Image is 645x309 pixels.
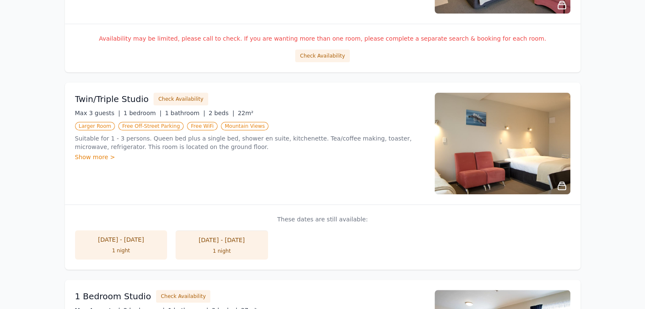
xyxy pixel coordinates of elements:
span: Max 3 guests | [75,110,120,116]
div: 1 night [84,247,159,254]
button: Check Availability [154,93,208,105]
span: Free WiFi [187,122,218,130]
p: Suitable for 1 - 3 persons. Queen bed plus a single bed, shower en suite, kitchenette. Tea/coffee... [75,134,424,151]
span: 22m² [238,110,254,116]
button: Check Availability [295,50,349,62]
h3: Twin/Triple Studio [75,93,149,105]
span: 1 bathroom | [165,110,205,116]
span: 1 bedroom | [123,110,162,116]
h3: 1 Bedroom Studio [75,290,151,302]
div: [DATE] - [DATE] [84,235,159,244]
div: 1 night [184,248,260,254]
div: Show more > [75,153,424,161]
p: These dates are still available: [75,215,570,223]
button: Check Availability [156,290,210,303]
p: Availability may be limited, please call to check. If you are wanting more than one room, please ... [75,34,570,43]
span: Free Off-Street Parking [118,122,184,130]
span: Mountain Views [221,122,268,130]
span: Larger Room [75,122,115,130]
div: [DATE] - [DATE] [184,236,260,244]
span: 2 beds | [209,110,235,116]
